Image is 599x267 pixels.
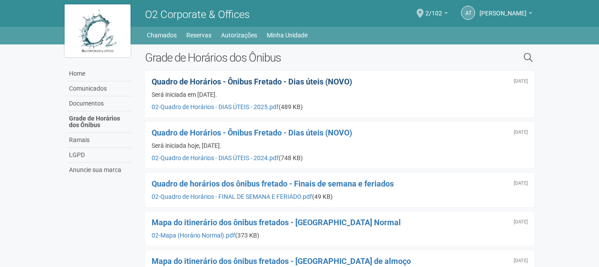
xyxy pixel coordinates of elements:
[152,103,528,111] div: (489 KB)
[152,193,528,201] div: (49 KB)
[152,103,279,110] a: 02-Quadro de Horários - DIAS ÚTEIS - 2025.pdf
[152,91,528,99] div: Será iniciada em [DATE].
[514,130,528,135] div: Segunda-feira, 13 de maio de 2024 às 11:08
[152,193,312,200] a: 02-Quadro de Horários - FINAL DE SEMANA E FERIADO.pdf
[514,258,528,263] div: Sexta-feira, 23 de outubro de 2020 às 16:53
[152,77,352,86] a: Quadro de Horários - Ônibus Fretado - Dias úteis (NOVO)
[479,1,526,17] span: Alessandra Teixeira
[186,29,211,41] a: Reservas
[152,218,401,227] a: Mapa do itinerário dos ônibus fretados - [GEOGRAPHIC_DATA] Normal
[152,232,235,239] a: 02-Mapa (Horário Normal).pdf
[67,163,132,177] a: Anuncie sua marca
[65,4,131,57] img: logo.jpg
[479,11,532,18] a: [PERSON_NAME]
[67,133,132,148] a: Ramais
[267,29,308,41] a: Minha Unidade
[152,179,394,188] a: Quadro de horários dos ônibus fretado - Finais de semana e feriados
[425,11,448,18] a: 2/102
[152,154,279,161] a: 02-Quadro de Horários - DIAS ÚTEIS - 2024.pdf
[221,29,257,41] a: Autorizações
[152,231,528,239] div: (373 KB)
[514,181,528,186] div: Sexta-feira, 23 de outubro de 2020 às 16:55
[152,142,528,150] div: Será iniciada hoje, [DATE].
[514,219,528,225] div: Sexta-feira, 23 de outubro de 2020 às 16:54
[152,256,411,266] a: Mapa do itinerário dos ônibus fretados - [GEOGRAPHIC_DATA] de almoço
[67,66,132,81] a: Home
[67,148,132,163] a: LGPD
[67,81,132,96] a: Comunicados
[152,154,528,162] div: (748 KB)
[425,1,442,17] span: 2/102
[67,96,132,111] a: Documentos
[145,51,434,64] h2: Grade de Horários dos Ônibus
[514,79,528,84] div: Sexta-feira, 24 de janeiro de 2025 às 19:36
[461,6,475,20] a: AT
[147,29,177,41] a: Chamados
[67,111,132,133] a: Grade de Horários dos Ônibus
[152,128,352,137] a: Quadro de Horários - Ônibus Fretado - Dias úteis (NOVO)
[145,8,250,21] span: O2 Corporate & Offices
